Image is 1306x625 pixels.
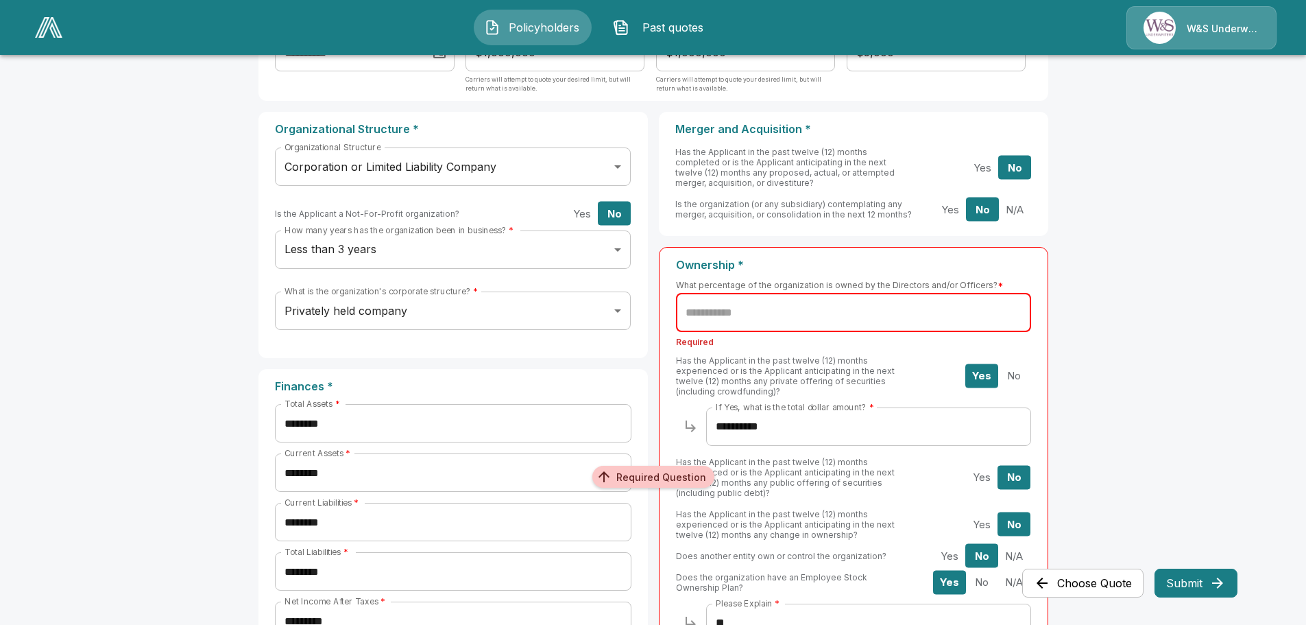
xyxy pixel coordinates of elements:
span: Required Question [608,471,714,483]
button: Yes [933,544,966,568]
p: Ownership * [676,259,1031,272]
button: No [966,198,999,222]
p: Merger and Acquisition * [675,123,1032,136]
span: Has the Applicant in the past twelve (12) months experienced or is the Applicant anticipating in ... [676,509,895,540]
label: Current Assets [285,447,350,459]
label: Total Liabilities [285,546,348,558]
span: Is the organization (or any subsidiary) contemplating any merger, acquisition, or consolidation i... [675,199,912,220]
label: Please Explain [716,598,779,609]
button: Policyholders IconPolicyholders [474,10,592,45]
p: Finances * [275,380,631,393]
button: No [965,544,998,568]
p: Carriers will attempt to quote your desired limit, but will return what is available. [656,75,834,102]
span: Policyholders [506,19,581,36]
span: Past quotes [635,19,710,36]
button: Yes [965,364,998,388]
label: Current Liabilities [285,497,359,508]
img: Past quotes Icon [613,19,629,36]
label: What is the organization's corporate structure? [285,285,478,297]
span: Has the Applicant in the past twelve (12) months experienced or is the Applicant anticipating in ... [676,355,895,397]
span: Has the Applicant in the past twelve (12) months completed or is the Applicant anticipating in th... [675,147,895,188]
label: Organizational Structure [285,141,380,153]
button: Yes [934,198,967,222]
span: Does another entity own or control the organization? [676,551,886,561]
img: AA Logo [35,17,62,38]
button: N/A [997,570,1030,594]
button: Choose Quote [1022,569,1144,598]
div: Less than 3 years [275,231,630,269]
button: Yes [933,570,966,594]
div: Privately held company [275,292,630,330]
button: Past quotes IconPast quotes [603,10,721,45]
div: Corporation or Limited Liability Company [275,148,630,186]
div: Required Question [592,466,714,488]
p: Carriers will attempt to quote your desired limit, but will return what is available. [465,75,644,102]
h6: What percentage of the organization is owned by the Directors and/or Officers? [676,278,1031,292]
button: No [998,156,1031,180]
button: Yes [966,156,999,180]
button: N/A [997,544,1030,568]
button: No [598,202,631,226]
button: N/A [998,198,1031,222]
label: How many years has the organization been in business? [285,224,513,236]
button: Yes [965,512,998,536]
button: No [997,465,1030,489]
button: Yes [566,202,598,226]
span: Is the Applicant a Not-For-Profit organization? [275,209,459,219]
button: No [997,364,1030,388]
p: Organizational Structure * [275,123,631,136]
span: Has the Applicant in the past twelve (12) months experienced or is the Applicant anticipating in ... [676,457,895,498]
label: Total Assets [285,398,339,410]
p: Required [676,336,1031,349]
img: Policyholders Icon [484,19,500,36]
button: No [997,512,1030,536]
button: No [965,570,998,594]
label: If Yes, what is the total dollar amount? [716,401,873,413]
button: Yes [965,465,998,489]
span: Does the organization have an Employee Stock Ownership Plan? [676,572,867,593]
label: Net Income After Taxes [285,595,385,607]
button: Submit [1154,569,1237,598]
